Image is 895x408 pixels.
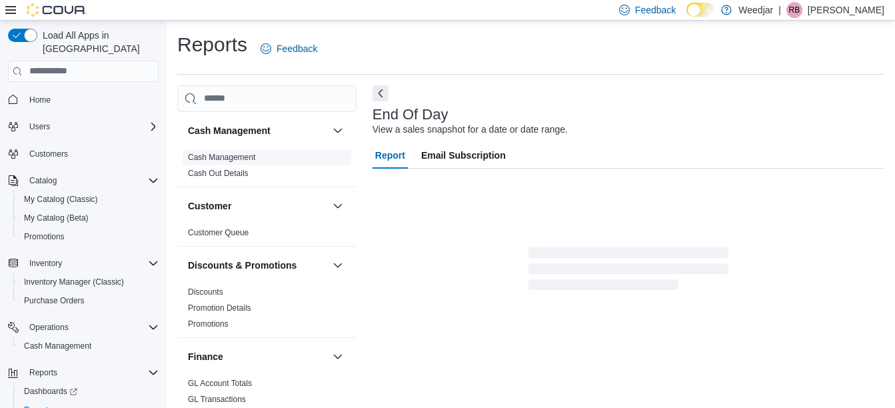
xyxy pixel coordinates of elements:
button: My Catalog (Classic) [13,190,164,209]
button: Inventory [3,254,164,273]
span: RB [789,2,800,18]
span: Report [375,142,405,169]
span: Users [29,121,50,132]
span: Customers [29,149,68,159]
span: Load All Apps in [GEOGRAPHIC_DATA] [37,29,159,55]
button: Discounts & Promotions [330,257,346,273]
span: Inventory [29,258,62,269]
a: Promotions [19,229,70,245]
h3: Discounts & Promotions [188,259,297,272]
h3: End Of Day [373,107,448,123]
span: Purchase Orders [24,295,85,306]
span: Promotions [19,229,159,245]
a: Promotions [188,319,229,329]
span: Loading [528,250,728,293]
a: My Catalog (Classic) [19,191,103,207]
span: Inventory [24,255,159,271]
button: Inventory [24,255,67,271]
a: GL Account Totals [188,379,252,388]
a: Cash Out Details [188,169,249,178]
span: Email Subscription [421,142,506,169]
button: Inventory Manager (Classic) [13,273,164,291]
button: Home [3,90,164,109]
a: Discounts [188,287,223,297]
button: Reports [3,363,164,382]
button: Cash Management [13,337,164,355]
h3: Cash Management [188,124,271,137]
span: Cash Out Details [188,168,249,179]
span: GL Account Totals [188,378,252,389]
span: My Catalog (Beta) [19,210,159,226]
button: Purchase Orders [13,291,164,310]
a: Cash Management [188,153,255,162]
span: Cash Management [19,338,159,354]
button: Users [24,119,55,135]
span: Operations [24,319,159,335]
a: Cash Management [19,338,97,354]
div: Customer [177,225,357,246]
span: Operations [29,322,69,333]
button: My Catalog (Beta) [13,209,164,227]
button: Cash Management [330,123,346,139]
button: Next [373,85,389,101]
a: Purchase Orders [19,293,90,309]
p: Weedjar [738,2,773,18]
button: Users [3,117,164,136]
span: Feedback [277,42,317,55]
button: Cash Management [188,124,327,137]
span: Cash Management [24,341,91,351]
input: Dark Mode [686,3,714,17]
button: Operations [3,318,164,337]
button: Finance [188,350,327,363]
span: My Catalog (Classic) [19,191,159,207]
span: Inventory Manager (Classic) [19,274,159,290]
button: Catalog [3,171,164,190]
span: Home [24,91,159,108]
span: Inventory Manager (Classic) [24,277,124,287]
span: My Catalog (Classic) [24,194,98,205]
button: Catalog [24,173,62,189]
div: Rose Bourgault [786,2,802,18]
a: My Catalog (Beta) [19,210,94,226]
a: Dashboards [13,382,164,401]
h3: Customer [188,199,231,213]
a: Customers [24,146,73,162]
span: My Catalog (Beta) [24,213,89,223]
a: Feedback [255,35,323,62]
span: Catalog [29,175,57,186]
span: Cash Management [188,152,255,163]
button: Operations [24,319,74,335]
a: Promotion Details [188,303,251,313]
button: Customers [3,144,164,163]
img: Cova [27,3,87,17]
button: Reports [24,365,63,381]
div: Discounts & Promotions [177,284,357,337]
span: Reports [29,367,57,378]
button: Finance [330,349,346,365]
span: Reports [24,365,159,381]
a: Customer Queue [188,228,249,237]
div: View a sales snapshot for a date or date range. [373,123,568,137]
a: GL Transactions [188,395,246,404]
h1: Reports [177,31,247,58]
span: Customer Queue [188,227,249,238]
div: Cash Management [177,149,357,187]
span: Home [29,95,51,105]
button: Promotions [13,227,164,246]
span: Purchase Orders [19,293,159,309]
button: Customer [188,199,327,213]
span: Feedback [635,3,676,17]
span: Dashboards [24,386,77,397]
span: GL Transactions [188,394,246,405]
span: Users [24,119,159,135]
span: Customers [24,145,159,162]
span: Dashboards [19,383,159,399]
a: Dashboards [19,383,83,399]
button: Customer [330,198,346,214]
p: | [778,2,781,18]
a: Home [24,92,56,108]
p: [PERSON_NAME] [808,2,884,18]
